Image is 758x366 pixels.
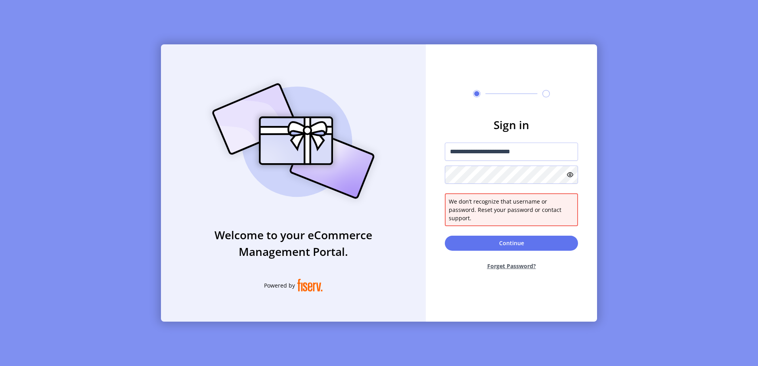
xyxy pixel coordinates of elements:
h3: Sign in [445,116,578,133]
button: Continue [445,236,578,251]
img: card_Illustration.svg [200,74,387,208]
button: Forget Password? [445,255,578,276]
span: We don’t recognize that username or password. Reset your password or contact support. [449,197,574,222]
span: Powered by [264,281,295,290]
h3: Welcome to your eCommerce Management Portal. [161,227,426,260]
